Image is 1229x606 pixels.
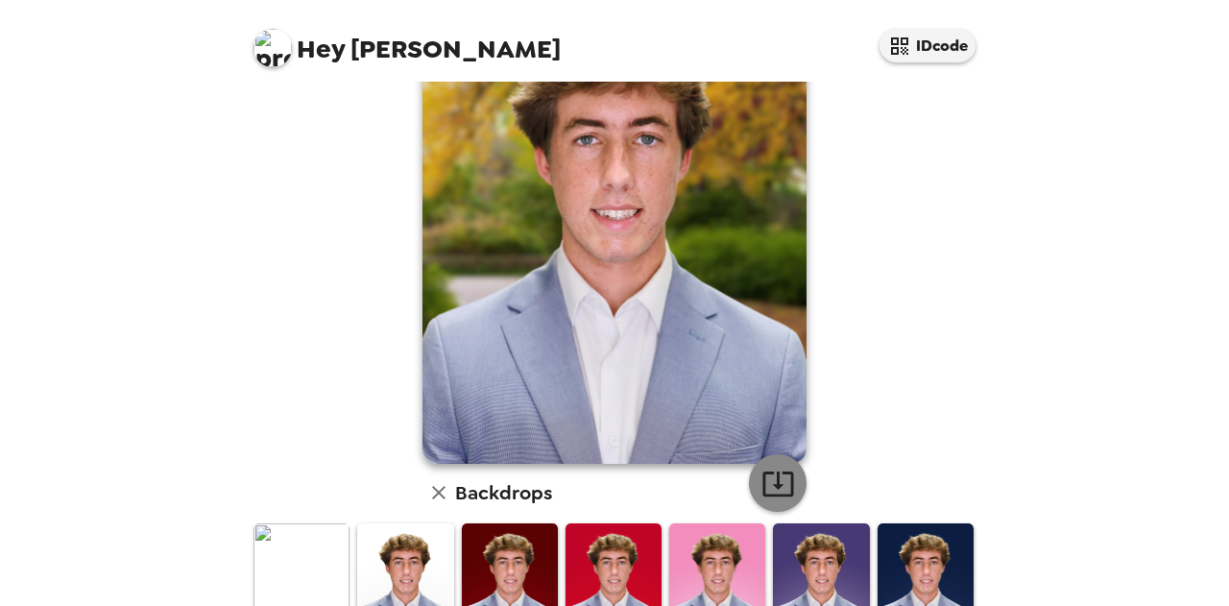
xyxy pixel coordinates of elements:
img: profile pic [253,29,292,67]
span: [PERSON_NAME] [253,19,561,62]
button: IDcode [880,29,976,62]
span: Hey [297,32,345,66]
h6: Backdrops [455,477,552,508]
